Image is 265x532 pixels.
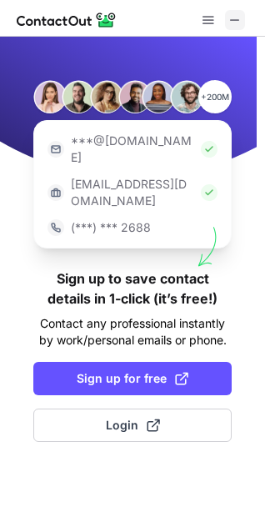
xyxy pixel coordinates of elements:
img: Person #2 [62,80,95,113]
img: Person #1 [33,80,67,113]
img: Person #5 [142,80,175,113]
span: Sign up for free [77,370,188,387]
img: https://contactout.com/extension/app/static/media/login-phone-icon.bacfcb865e29de816d437549d7f4cb... [47,219,64,236]
img: https://contactout.com/extension/app/static/media/login-work-icon.638a5007170bc45168077fde17b29a1... [47,184,64,201]
p: [EMAIL_ADDRESS][DOMAIN_NAME] [71,176,194,209]
button: Login [33,409,232,442]
p: ***@[DOMAIN_NAME] [71,133,194,166]
img: Check Icon [201,141,217,158]
img: https://contactout.com/extension/app/static/media/login-email-icon.f64bce713bb5cd1896fef81aa7b14a... [47,141,64,158]
img: Person #6 [170,80,203,113]
img: Person #4 [118,80,152,113]
span: Login [106,417,160,434]
img: Person #3 [90,80,123,113]
img: ContactOut v5.3.10 [17,10,117,30]
button: Sign up for free [33,362,232,395]
p: Contact any professional instantly by work/personal emails or phone. [33,315,232,349]
p: +200M [198,80,232,113]
h1: Sign up to save contact details in 1-click (it’s free!) [33,269,232,309]
img: Check Icon [201,184,217,201]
